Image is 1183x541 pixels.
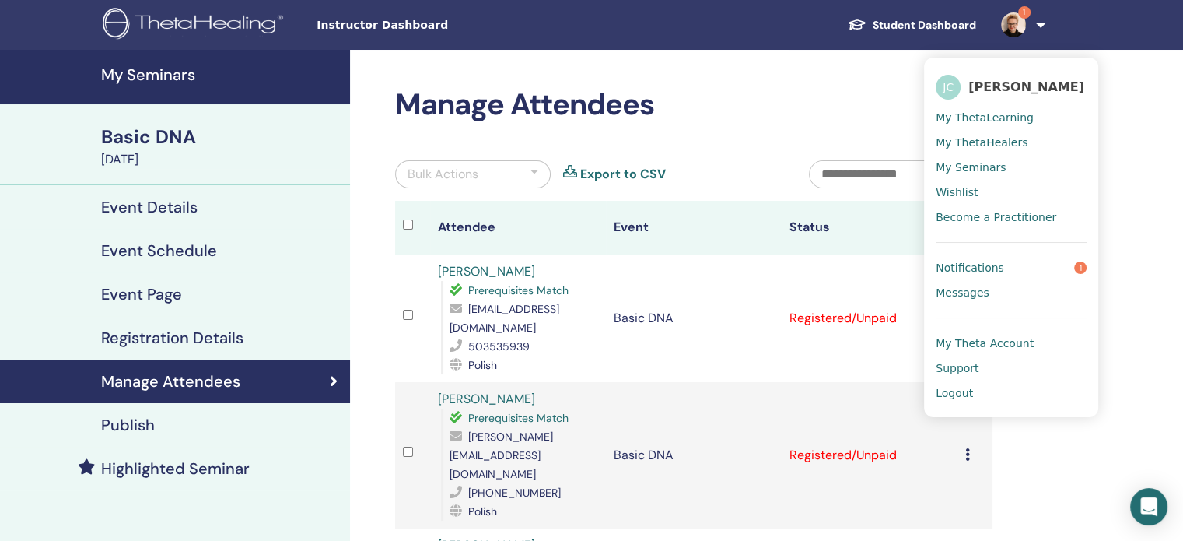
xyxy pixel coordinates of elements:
th: Status [782,201,957,255]
span: My ThetaHealers [936,135,1027,149]
a: Support [936,356,1087,381]
span: [PHONE_NUMBER] [468,486,561,500]
span: Polish [468,358,497,372]
span: My ThetaLearning [936,111,1034,125]
a: My ThetaLearning [936,105,1087,130]
a: Basic DNA[DATE] [92,124,350,169]
div: Open Intercom Messenger [1130,488,1167,525]
span: Polish [468,504,497,518]
a: My Theta Account [936,331,1087,356]
ul: 1 [924,58,1098,417]
a: Logout [936,381,1087,406]
span: 1 [1018,6,1031,19]
h4: Publish [101,416,155,434]
a: [PERSON_NAME] [438,391,535,407]
h2: Manage Attendees [395,87,992,123]
span: Messages [936,286,989,300]
span: JC [936,75,961,100]
span: 503535939 [468,339,530,353]
span: My Theta Account [936,336,1034,350]
h4: Event Schedule [101,241,217,260]
h4: Manage Attendees [101,372,240,391]
img: default.jpg [1001,12,1026,37]
span: Logout [936,386,973,400]
span: Prerequisites Match [468,411,569,425]
span: Instructor Dashboard [317,17,550,33]
a: Messages [936,280,1087,305]
img: graduation-cap-white.svg [848,18,866,31]
img: logo.png [103,8,289,43]
span: [PERSON_NAME][EMAIL_ADDRESS][DOMAIN_NAME] [450,430,553,481]
h4: My Seminars [101,65,341,84]
th: Attendee [430,201,606,255]
a: Wishlist [936,180,1087,205]
span: [PERSON_NAME] [968,79,1084,95]
span: Prerequisites Match [468,283,569,297]
div: Bulk Actions [408,165,478,184]
span: My Seminars [936,160,1006,174]
span: [EMAIL_ADDRESS][DOMAIN_NAME] [450,302,559,335]
div: [DATE] [101,150,341,169]
a: Notifications1 [936,255,1087,280]
span: Support [936,361,978,375]
a: Student Dashboard [835,11,989,40]
span: 1 [1074,262,1087,274]
span: Wishlist [936,185,978,199]
h4: Event Details [101,198,198,216]
div: Basic DNA [101,124,341,150]
h4: Event Page [101,285,182,304]
td: Basic DNA [606,382,782,529]
h4: Registration Details [101,328,243,347]
a: JC[PERSON_NAME] [936,69,1087,105]
h4: Highlighted Seminar [101,459,250,478]
a: Export to CSV [580,165,666,184]
a: My ThetaHealers [936,130,1087,155]
span: Notifications [936,261,1004,275]
a: My Seminars [936,155,1087,180]
td: Basic DNA [606,255,782,382]
a: Become a Practitioner [936,205,1087,230]
th: Event [606,201,782,255]
span: Become a Practitioner [936,210,1056,224]
a: [PERSON_NAME] [438,263,535,279]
